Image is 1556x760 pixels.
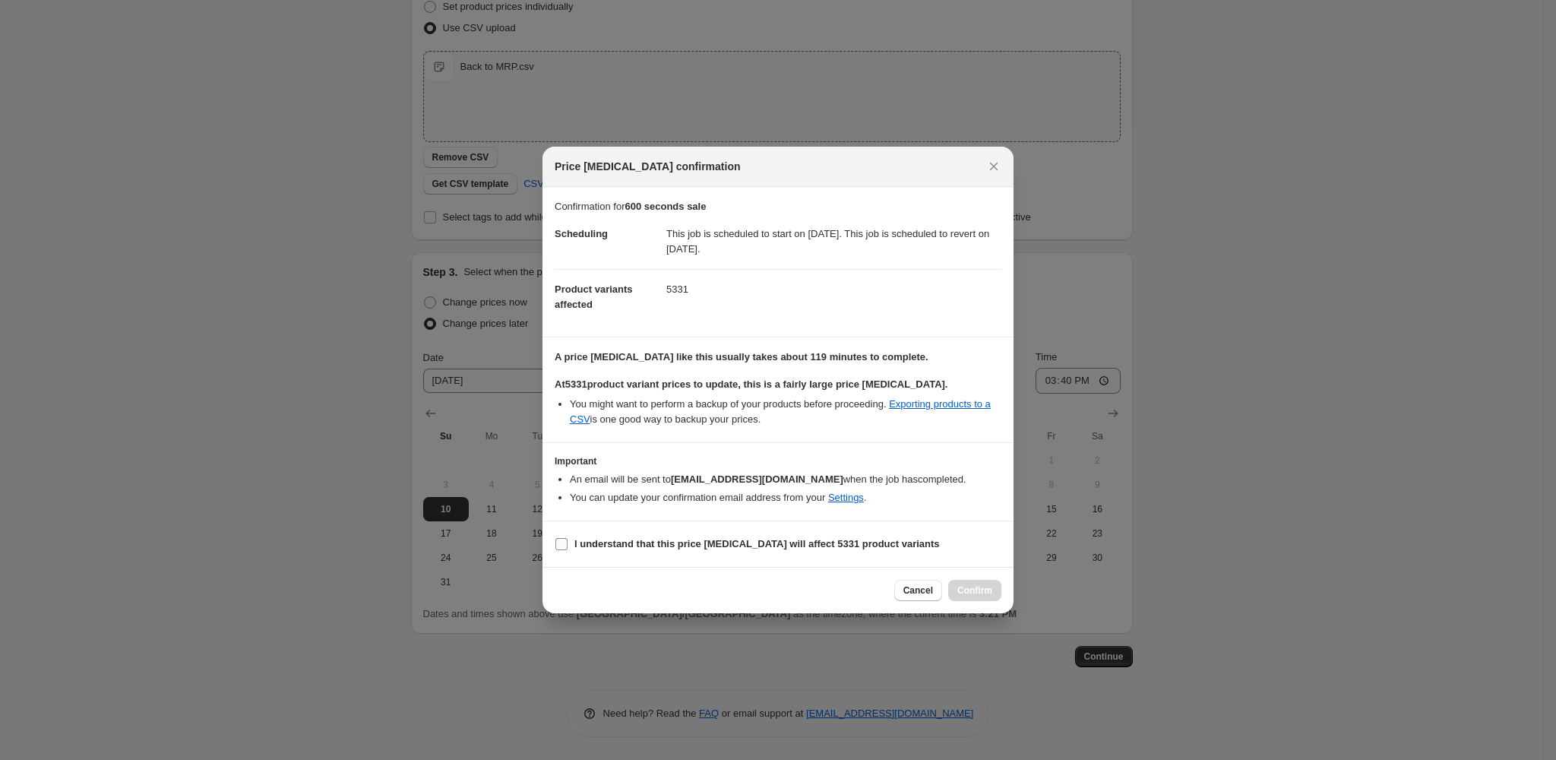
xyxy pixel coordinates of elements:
b: At 5331 product variant prices to update, this is a fairly large price [MEDICAL_DATA]. [555,378,947,390]
button: Close [983,156,1004,177]
b: A price [MEDICAL_DATA] like this usually takes about 119 minutes to complete. [555,351,928,363]
b: 600 seconds sale [625,201,706,212]
b: I understand that this price [MEDICAL_DATA] will affect 5331 product variants [574,538,940,549]
p: Confirmation for [555,199,1001,214]
h3: Important [555,455,1001,467]
a: Exporting products to a CSV [570,398,991,425]
span: Price [MEDICAL_DATA] confirmation [555,159,741,174]
span: Product variants affected [555,283,633,310]
span: Cancel [903,584,933,597]
span: Scheduling [555,228,608,239]
dd: 5331 [666,269,1001,309]
li: You might want to perform a backup of your products before proceeding. is one good way to backup ... [570,397,1001,427]
b: [EMAIL_ADDRESS][DOMAIN_NAME] [671,473,843,485]
li: An email will be sent to when the job has completed . [570,472,1001,487]
li: You can update your confirmation email address from your . [570,490,1001,505]
dd: This job is scheduled to start on [DATE]. This job is scheduled to revert on [DATE]. [666,214,1001,269]
a: Settings [828,492,864,503]
button: Cancel [894,580,942,601]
